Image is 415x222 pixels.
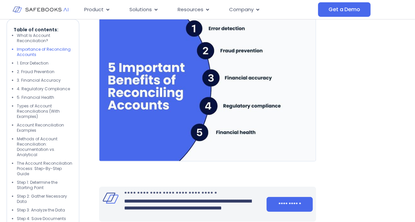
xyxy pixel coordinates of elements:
[178,6,203,14] span: Resources
[17,86,72,92] li: 4. Regulatory Compliance
[17,136,72,157] li: Methods of Account Reconciliation: Documentation vs. Analytical
[229,6,254,14] span: Company
[17,33,72,43] li: What Is Account Reconciliation?
[17,69,72,74] li: 2. Fraud Prevention
[17,61,72,66] li: 1. Error Detection
[17,216,72,221] li: Step 4: Save Documents
[17,208,72,213] li: Step 3: Analyze the Data
[129,6,152,14] span: Solutions
[17,180,72,190] li: Step 1: Determine the Starting Point
[318,2,370,17] a: Get a Demo
[17,161,72,177] li: The Account Reconciliation Process: Step-By-Step Guide
[79,3,318,16] div: Menu Toggle
[84,6,104,14] span: Product
[17,47,72,57] li: Importance of Reconciling Accounts
[329,6,360,13] span: Get a Demo
[17,103,72,119] li: Types of Account Reconciliations (With Examples)
[17,194,72,204] li: Step 2: Gather Necessary Data
[79,3,318,16] nav: Menu
[17,95,72,100] li: 5. Financial Health
[17,123,72,133] li: Account Reconciliation Examples
[14,26,72,33] p: Table of contents:
[17,78,72,83] li: 3. Financial Accuracy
